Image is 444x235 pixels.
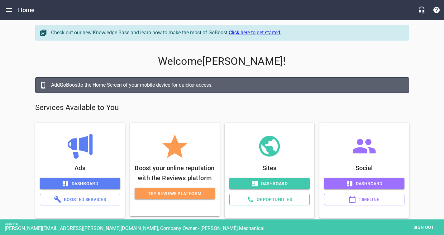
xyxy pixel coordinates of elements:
a: Dashboard [40,178,120,189]
button: Sign out [408,222,439,233]
button: Live Chat [414,2,429,17]
a: Dashboard [229,178,310,189]
p: Welcome [PERSON_NAME] ! [35,55,409,68]
a: Click here to get started. [229,30,281,36]
h6: Home [18,5,35,15]
a: Timeline [324,194,404,205]
p: Boost your online reputation with the Reviews platform [135,163,215,183]
div: Add GoBoost to the Home Screen of your mobile device for quicker access. [51,81,403,89]
a: Dashboard [324,178,404,189]
p: Ads [40,163,120,173]
span: Dashboard [234,180,305,188]
div: Check out our new Knowledge Base and learn how to make the most of GoBoost. [51,29,403,36]
span: Timeline [329,196,399,204]
div: Signed in as [5,223,444,225]
span: Sign out [411,223,437,231]
a: AddGoBoostto the Home Screen of your mobile device for quicker access. [35,77,409,93]
span: Opportunities [235,196,304,204]
button: Support Portal [429,2,444,17]
span: Boosted Services [45,196,115,204]
span: Dashboard [45,180,115,188]
span: Dashboard [329,180,399,188]
div: [PERSON_NAME][EMAIL_ADDRESS][PERSON_NAME][DOMAIN_NAME], Company Owner - [PERSON_NAME] Mechanical [5,225,444,231]
a: Try Reviews Platform [135,188,215,199]
a: Opportunities [229,194,310,205]
p: Sites [229,163,310,173]
p: Services Available to You [35,103,409,113]
span: Try Reviews Platform [140,190,210,198]
a: Boosted Services [40,194,120,205]
p: Social [324,163,404,173]
button: Open drawer [2,2,17,17]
